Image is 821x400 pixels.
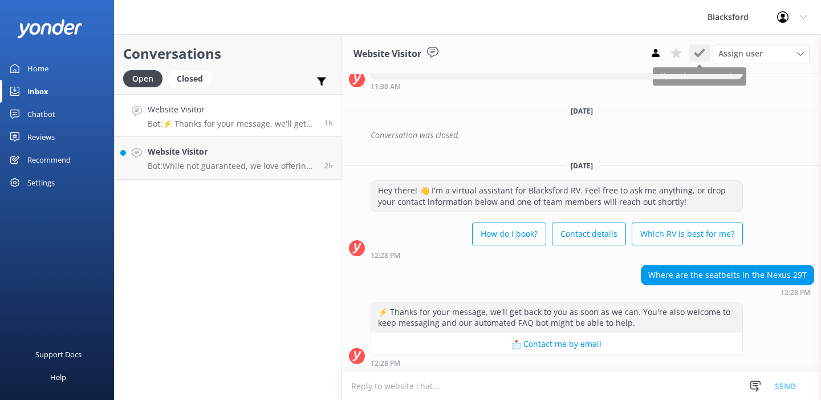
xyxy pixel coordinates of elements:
button: How do I book? [472,223,546,245]
div: Sep 15 2025 12:28pm (UTC -06:00) America/Chihuahua [371,359,743,367]
div: Assign User [713,45,810,63]
div: Support Docs [35,343,82,366]
a: Open [123,72,168,84]
button: Which RV is best for me? [632,223,743,245]
p: Bot: While not guaranteed, we love offering one-way rentals and try to accommodate requests as be... [148,161,316,171]
div: Inbox [27,80,48,103]
a: Website VisitorBot:While not guaranteed, we love offering one-way rentals and try to accommodate ... [115,137,342,180]
div: 2025-07-21T15:05:42.178 [349,126,814,145]
strong: 12:28 PM [371,360,400,367]
span: [DATE] [564,161,600,171]
span: Sep 15 2025 11:52am (UTC -06:00) America/Chihuahua [324,161,333,171]
span: [DATE] [564,106,600,116]
div: Help [50,366,66,389]
div: Where are the seatbelts in the Nexus 29T [641,265,814,285]
div: Hey there! 👋 I'm a virtual assistant for Blacksford RV. Feel free to ask me anything, or drop you... [371,181,742,211]
div: Settings [27,171,55,194]
a: Website VisitorBot:⚡ Thanks for your message, we'll get back to you as soon as we can. You're als... [115,94,342,137]
strong: 12:28 PM [371,252,400,259]
h2: Conversations [123,43,333,64]
div: Open [123,70,162,87]
div: Chatbot [27,103,55,126]
span: Assign user [718,47,763,60]
p: Bot: ⚡ Thanks for your message, we'll get back to you as soon as we can. You're also welcome to k... [148,119,316,129]
div: Jul 19 2025 11:38am (UTC -06:00) America/Chihuahua [371,82,743,90]
button: Contact details [552,223,626,245]
div: Closed [168,70,212,87]
img: yonder-white-logo.png [17,19,83,38]
div: Sep 15 2025 12:28pm (UTC -06:00) America/Chihuahua [371,251,743,259]
div: Conversation was closed. [371,126,814,145]
h4: Website Visitor [148,103,316,116]
div: Sep 15 2025 12:28pm (UTC -06:00) America/Chihuahua [641,288,814,296]
div: Home [27,57,48,80]
div: Reviews [27,126,55,148]
div: Recommend [27,148,71,171]
strong: 11:38 AM [371,83,401,90]
button: 📩 Contact me by email [371,333,742,355]
strong: 12:28 PM [781,289,810,296]
a: Closed [168,72,217,84]
div: ⚡ Thanks for your message, we'll get back to you as soon as we can. You're also welcome to keep m... [371,302,742,333]
h4: Website Visitor [148,146,316,158]
span: Sep 15 2025 12:28pm (UTC -06:00) America/Chihuahua [324,118,333,128]
h3: Website Visitor [353,47,421,62]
